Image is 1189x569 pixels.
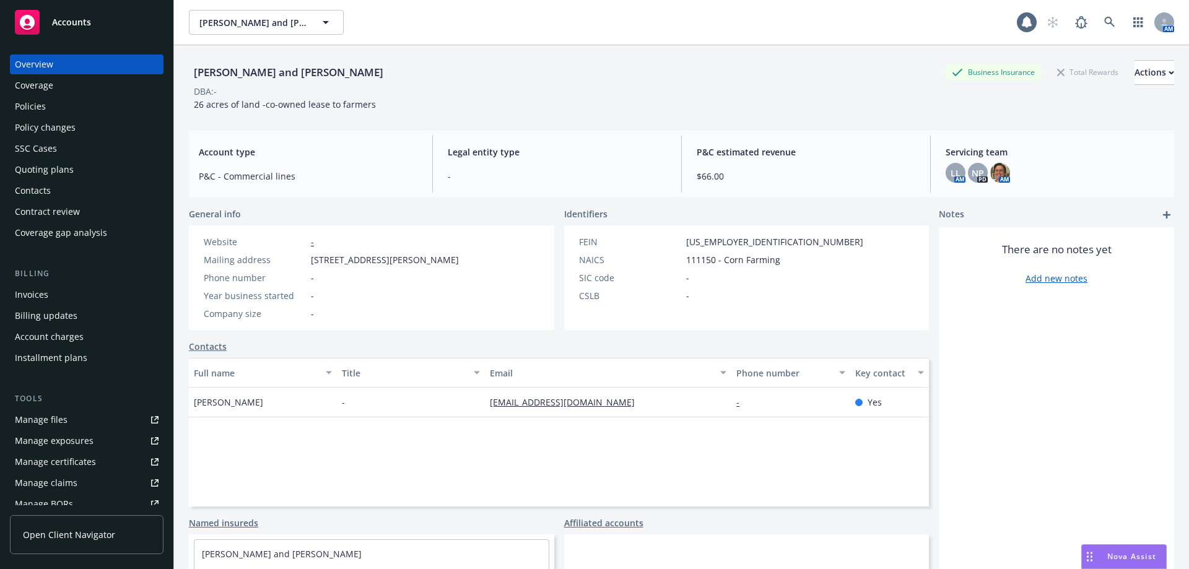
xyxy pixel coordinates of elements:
div: Account charges [15,327,84,347]
span: $66.00 [697,170,915,183]
div: Email [490,367,713,380]
div: Phone number [204,271,306,284]
a: Overview [10,54,163,74]
div: SIC code [579,271,681,284]
a: Coverage [10,76,163,95]
button: Key contact [850,358,929,388]
a: Invoices [10,285,163,305]
div: Contract review [15,202,80,222]
div: Key contact [855,367,910,380]
span: There are no notes yet [1002,242,1112,257]
a: Coverage gap analysis [10,223,163,243]
button: Full name [189,358,337,388]
div: CSLB [579,289,681,302]
span: - [448,170,666,183]
span: Identifiers [564,207,608,220]
a: Contract review [10,202,163,222]
span: - [686,271,689,284]
a: Add new notes [1026,272,1087,285]
span: NP [972,167,984,180]
button: Email [485,358,731,388]
div: NAICS [579,253,681,266]
div: Manage files [15,410,68,430]
span: [US_EMPLOYER_IDENTIFICATION_NUMBER] [686,235,863,248]
div: Tools [10,393,163,405]
span: Yes [868,396,882,409]
div: Manage certificates [15,452,96,472]
div: Actions [1135,61,1174,84]
a: Named insureds [189,516,258,529]
div: Year business started [204,289,306,302]
span: Accounts [52,17,91,27]
span: Legal entity type [448,146,666,159]
a: add [1159,207,1174,222]
div: DBA: - [194,85,217,98]
div: Drag to move [1082,545,1097,568]
div: Billing updates [15,306,77,326]
a: Manage certificates [10,452,163,472]
div: Installment plans [15,348,87,368]
div: Manage claims [15,473,77,493]
button: Phone number [731,358,850,388]
a: Start snowing [1040,10,1065,35]
a: Manage claims [10,473,163,493]
span: P&C estimated revenue [697,146,915,159]
a: Contacts [189,340,227,353]
div: Policy changes [15,118,76,137]
span: [STREET_ADDRESS][PERSON_NAME] [311,253,459,266]
span: LL [951,167,960,180]
div: Policies [15,97,46,116]
div: Full name [194,367,318,380]
a: Report a Bug [1069,10,1094,35]
div: Website [204,235,306,248]
div: Contacts [15,181,51,201]
a: Affiliated accounts [564,516,643,529]
button: Actions [1135,60,1174,85]
div: Coverage [15,76,53,95]
a: [PERSON_NAME] and [PERSON_NAME] [202,548,362,560]
span: Open Client Navigator [23,528,115,541]
div: Business Insurance [946,64,1041,80]
span: [PERSON_NAME] [194,396,263,409]
div: Manage BORs [15,494,73,514]
img: photo [990,163,1010,183]
span: - [311,289,314,302]
a: Manage BORs [10,494,163,514]
div: Manage exposures [15,431,94,451]
span: 111150 - Corn Farming [686,253,780,266]
span: - [311,271,314,284]
span: P&C - Commercial lines [199,170,417,183]
span: Notes [939,207,964,222]
a: Billing updates [10,306,163,326]
span: - [311,307,314,320]
a: Accounts [10,5,163,40]
span: 26 acres of land -co-owned lease to farmers [194,98,376,110]
a: Account charges [10,327,163,347]
span: Account type [199,146,417,159]
a: SSC Cases [10,139,163,159]
a: Switch app [1126,10,1151,35]
span: - [686,289,689,302]
div: FEIN [579,235,681,248]
div: [PERSON_NAME] and [PERSON_NAME] [189,64,388,80]
a: Policies [10,97,163,116]
div: SSC Cases [15,139,57,159]
span: - [342,396,345,409]
button: Nova Assist [1081,544,1167,569]
a: Manage files [10,410,163,430]
div: Quoting plans [15,160,74,180]
button: [PERSON_NAME] and [PERSON_NAME] [189,10,344,35]
span: [PERSON_NAME] and [PERSON_NAME] [199,16,307,29]
button: Title [337,358,485,388]
div: Title [342,367,466,380]
a: Quoting plans [10,160,163,180]
div: Invoices [15,285,48,305]
a: Installment plans [10,348,163,368]
a: Manage exposures [10,431,163,451]
div: Mailing address [204,253,306,266]
span: General info [189,207,241,220]
a: Search [1097,10,1122,35]
a: - [736,396,749,408]
div: Phone number [736,367,831,380]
